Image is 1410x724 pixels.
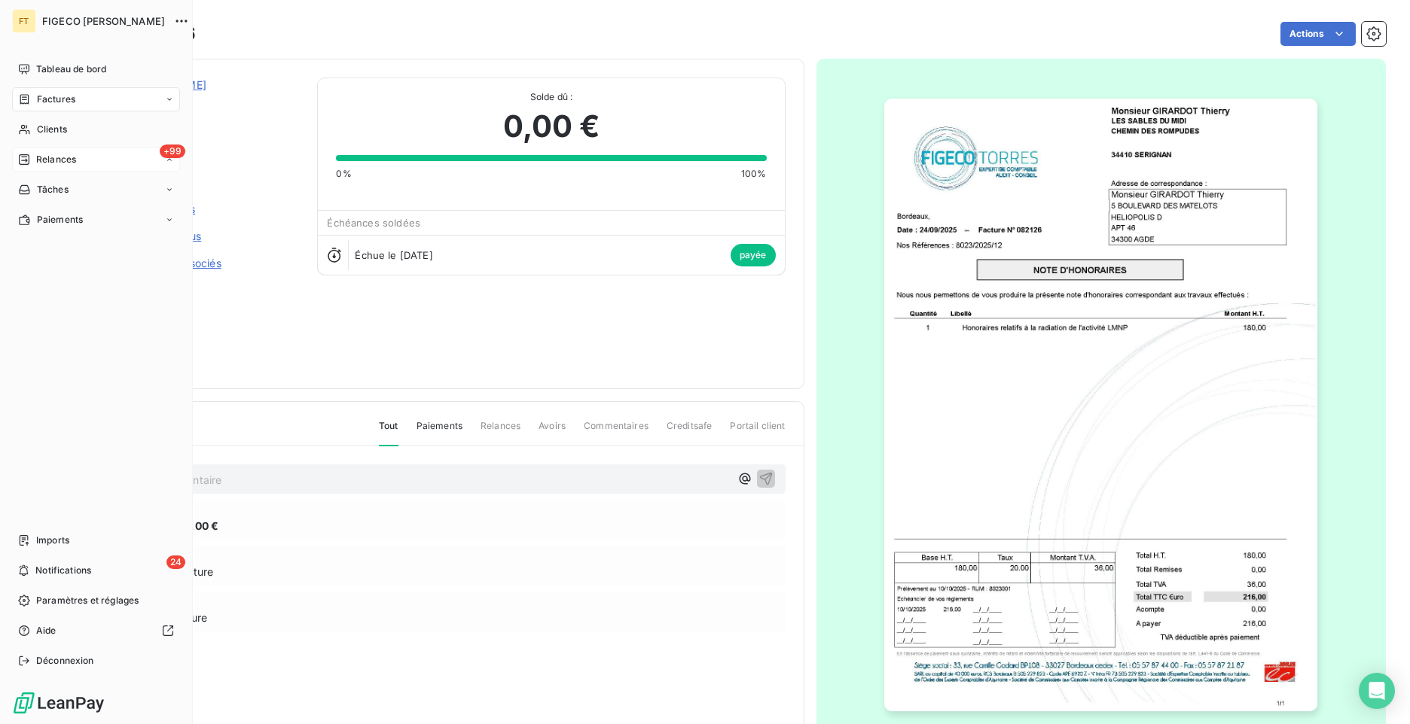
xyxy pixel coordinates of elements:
[36,153,76,166] span: Relances
[37,183,69,196] span: Tâches
[379,419,398,446] span: Tout
[327,217,420,229] span: Échéances soldées
[667,419,713,445] span: Creditsafe
[731,244,776,266] span: payée
[42,15,165,27] span: FIGECO [PERSON_NAME]
[417,419,462,445] span: Paiements
[172,518,218,534] span: 216,00 €
[37,213,83,227] span: Paiements
[336,167,351,181] span: 0%
[12,619,180,643] a: Aide
[35,564,91,577] span: Notifications
[539,419,566,445] span: Avoirs
[741,167,767,181] span: 100%
[37,123,67,136] span: Clients
[36,62,106,76] span: Tableau de bord
[730,419,785,445] span: Portail client
[336,90,766,104] span: Solde dû :
[36,624,56,637] span: Aide
[166,555,185,569] span: 24
[118,96,299,108] span: C008023
[12,691,105,715] img: Logo LeanPay
[160,144,185,158] span: +99
[37,93,75,106] span: Factures
[503,104,600,149] span: 0,00 €
[12,9,36,33] div: FT
[355,249,432,261] span: Échue le [DATE]
[884,99,1317,711] img: invoice_thumbnail
[1280,22,1356,46] button: Actions
[36,654,94,668] span: Déconnexion
[36,534,69,547] span: Imports
[584,419,649,445] span: Commentaires
[1359,673,1395,709] div: Open Intercom Messenger
[36,594,139,607] span: Paramètres et réglages
[481,419,520,445] span: Relances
